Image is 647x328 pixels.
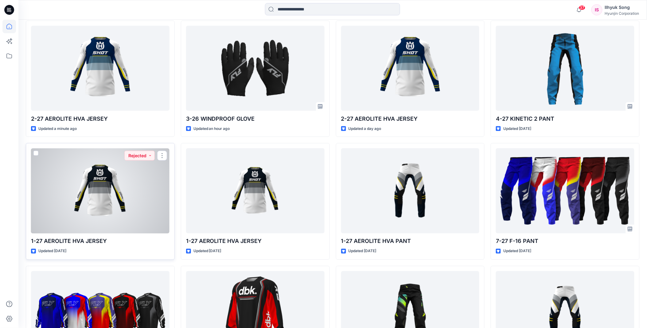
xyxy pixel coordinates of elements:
a: 2-27 AEROLITE HVA JERSEY [341,26,480,111]
p: Updated [DATE] [349,248,376,255]
p: 1-27 AEROLITE HVA JERSEY [31,237,170,246]
p: 1-27 AEROLITE HVA JERSEY [186,237,325,246]
span: 37 [579,5,586,10]
p: Updated [DATE] [503,126,531,132]
a: 7-27 F-16 PANT [496,148,634,233]
p: 3-26 WINDPROOF GLOVE [186,115,325,123]
p: Updated [DATE] [38,248,66,255]
p: Updated [DATE] [193,248,221,255]
a: 3-26 WINDPROOF GLOVE [186,26,325,111]
p: 2-27 AEROLITE HVA JERSEY [31,115,170,123]
p: 7-27 F-16 PANT [496,237,634,246]
div: IS [591,4,602,15]
p: Updated [DATE] [503,248,531,255]
a: 2-27 AEROLITE HVA JERSEY [31,26,170,111]
div: Ilhyuk Song [605,4,639,11]
p: 4-27 KINETIC 2 PANT [496,115,634,123]
a: 4-27 KINETIC 2 PANT [496,26,634,111]
p: Updated an hour ago [193,126,230,132]
p: Updated a day ago [349,126,381,132]
a: 1-27 AEROLITE HVA JERSEY [186,148,325,233]
a: 1-27 AEROLITE HVA JERSEY [31,148,170,233]
p: 1-27 AEROLITE HVA PANT [341,237,480,246]
p: 2-27 AEROLITE HVA JERSEY [341,115,480,123]
p: Updated a minute ago [38,126,77,132]
div: Hyunjin Corporation [605,11,639,16]
a: 1-27 AEROLITE HVA PANT [341,148,480,233]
